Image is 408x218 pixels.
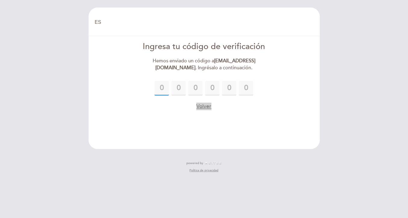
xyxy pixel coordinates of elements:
[186,161,203,165] span: powered by
[239,81,253,95] input: 0
[222,81,236,95] input: 0
[196,103,211,110] button: Volver
[186,161,222,165] a: powered by
[171,81,186,95] input: 0
[188,81,203,95] input: 0
[205,81,220,95] input: 0
[135,58,273,71] div: Hemos enviado un código a . Ingrésalo a continuación.
[154,81,169,95] input: 0
[155,58,255,71] strong: [EMAIL_ADDRESS][DOMAIN_NAME]
[189,168,218,173] a: Política de privacidad
[135,41,273,53] div: Ingresa tu código de verificación
[205,162,222,165] img: MEITRE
